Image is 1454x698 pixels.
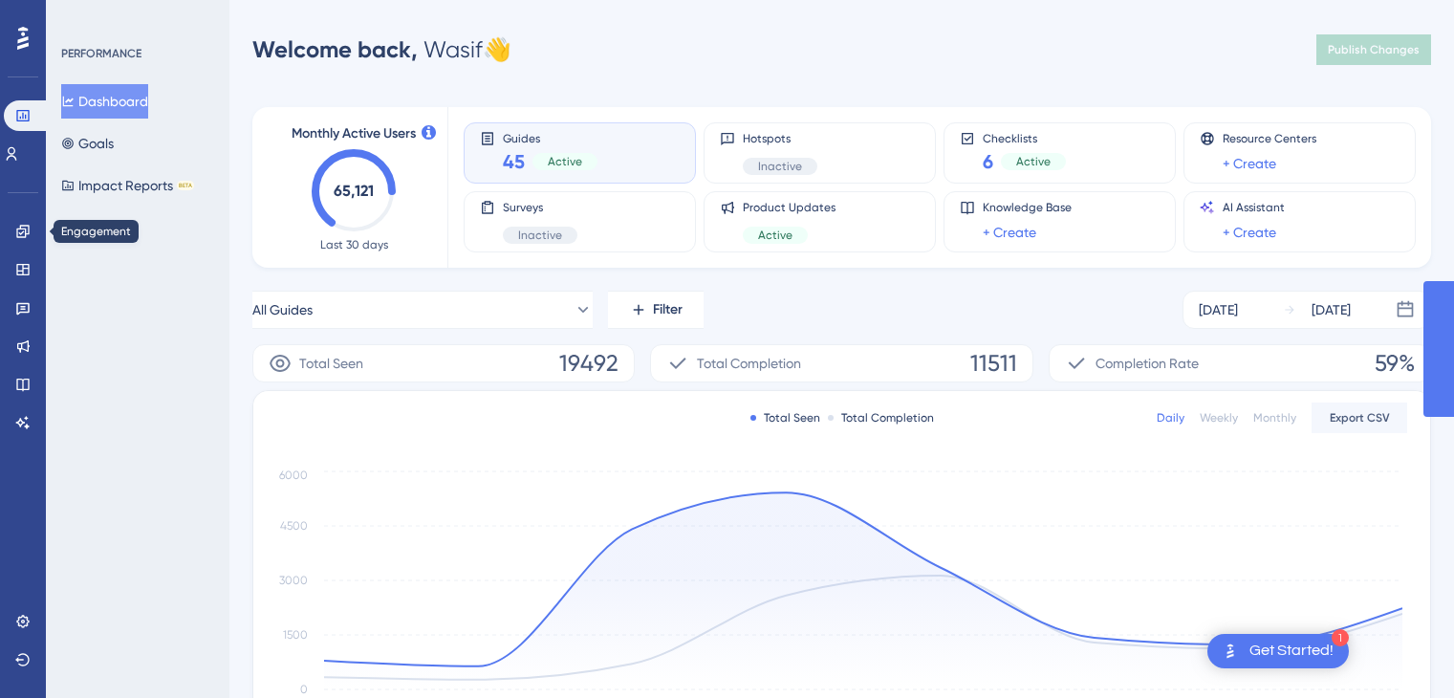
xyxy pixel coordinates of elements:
[743,131,817,146] span: Hotspots
[61,168,194,203] button: Impact ReportsBETA
[1223,221,1276,244] a: + Create
[1199,298,1238,321] div: [DATE]
[334,182,374,200] text: 65,121
[1312,298,1351,321] div: [DATE]
[758,228,792,243] span: Active
[1330,410,1390,425] span: Export CSV
[1223,200,1285,215] span: AI Assistant
[299,352,363,375] span: Total Seen
[559,348,618,379] span: 19492
[1223,152,1276,175] a: + Create
[653,298,683,321] span: Filter
[697,352,801,375] span: Total Completion
[177,181,194,190] div: BETA
[1253,410,1296,425] div: Monthly
[1096,352,1199,375] span: Completion Rate
[1332,629,1349,646] div: 1
[608,291,704,329] button: Filter
[292,122,416,145] span: Monthly Active Users
[983,148,993,175] span: 6
[828,410,934,425] div: Total Completion
[279,574,308,587] tspan: 3000
[970,348,1017,379] span: 11511
[758,159,802,174] span: Inactive
[320,237,388,252] span: Last 30 days
[252,34,511,65] div: Wasif 👋
[1207,634,1349,668] div: Open Get Started! checklist, remaining modules: 1
[283,628,308,642] tspan: 1500
[1328,42,1420,57] span: Publish Changes
[548,154,582,169] span: Active
[1157,410,1184,425] div: Daily
[61,126,114,161] button: Goals
[61,84,148,119] button: Dashboard
[983,200,1072,215] span: Knowledge Base
[1312,403,1407,433] button: Export CSV
[279,469,308,482] tspan: 6000
[503,131,597,144] span: Guides
[1223,131,1316,146] span: Resource Centers
[983,131,1066,144] span: Checklists
[503,148,525,175] span: 45
[300,683,308,696] tspan: 0
[518,228,562,243] span: Inactive
[280,519,308,533] tspan: 4500
[1219,640,1242,663] img: launcher-image-alternative-text
[983,221,1036,244] a: + Create
[252,35,418,63] span: Welcome back,
[1249,641,1334,662] div: Get Started!
[252,298,313,321] span: All Guides
[1016,154,1051,169] span: Active
[1374,622,1431,680] iframe: UserGuiding AI Assistant Launcher
[61,46,141,61] div: PERFORMANCE
[1200,410,1238,425] div: Weekly
[1316,34,1431,65] button: Publish Changes
[750,410,820,425] div: Total Seen
[743,200,836,215] span: Product Updates
[503,200,577,215] span: Surveys
[252,291,593,329] button: All Guides
[1375,348,1415,379] span: 59%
